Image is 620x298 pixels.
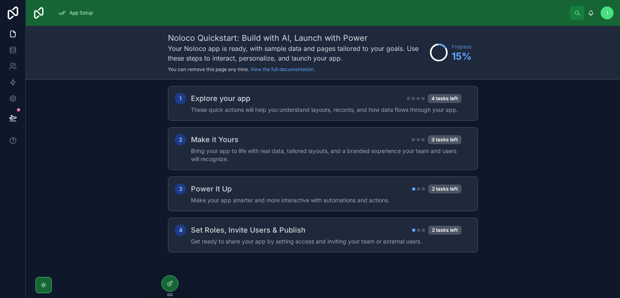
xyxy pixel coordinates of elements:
h3: Your Noloco app is ready, with sample data and pages tailored to your goals. Use these steps to i... [168,44,426,63]
a: View the full documentation. [250,66,315,72]
h1: Noloco Quickstart: Build with AI, Launch with Power [168,32,426,44]
img: App logo [32,6,45,19]
span: i [607,10,608,16]
span: Progress [452,44,471,50]
a: App Setup [56,6,98,20]
span: You can remove this page any time. [168,66,249,72]
span: 15 % [452,50,471,63]
div: scrollable content [52,4,570,22]
span: App Setup [69,10,93,16]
